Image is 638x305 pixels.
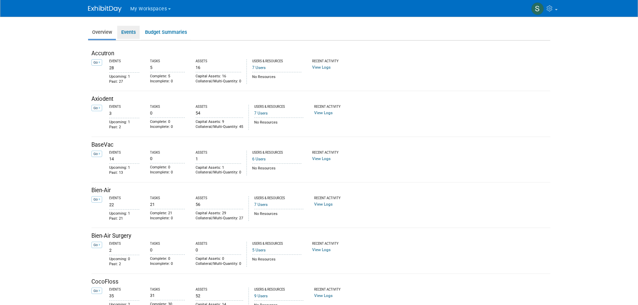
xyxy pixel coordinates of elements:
[109,262,139,267] div: Past: 2
[109,246,139,253] div: 2
[91,141,550,149] div: BaseVac
[109,120,139,125] div: Upcoming: 1
[150,109,185,116] div: 0
[196,109,243,116] div: 54
[91,232,550,240] div: Bien-Air Surgery
[150,74,185,79] div: Complete: 5
[196,79,241,84] div: Collateral/Multi-Quantity: 0
[109,109,139,116] div: 3
[531,2,544,15] img: Samantha Meyers
[130,6,167,12] span: My Workspaces
[91,278,550,286] div: CocoFloss
[254,105,304,109] div: Users & Resources
[312,242,352,246] div: Recent Activity
[91,242,102,248] a: Go
[109,125,139,130] div: Past: 2
[312,151,352,155] div: Recent Activity
[254,196,304,201] div: Users & Resources
[150,151,185,155] div: Tasks
[109,292,139,299] div: 35
[109,155,139,162] div: 14
[312,156,331,161] a: View Logs
[196,211,243,216] div: Capital Assets: 29
[196,170,241,175] div: Collateral/Multi-Quantity: 0
[150,165,185,170] div: Complete: 0
[88,6,122,12] img: ExhibitDay
[91,59,102,66] a: Go
[314,202,333,207] a: View Logs
[150,261,185,266] div: Incomplete: 0
[312,247,331,252] a: View Logs
[150,64,185,70] div: 5
[252,257,276,261] span: No Resources
[141,26,191,39] a: Budget Summaries
[254,120,278,125] span: No Resources
[91,288,102,294] a: Go
[150,288,185,292] div: Tasks
[252,242,302,246] div: Users & Resources
[109,59,139,64] div: Events
[150,105,185,109] div: Tasks
[150,120,185,125] div: Complete: 0
[150,211,185,216] div: Complete: 21
[196,151,241,155] div: Assets
[314,196,354,201] div: Recent Activity
[109,105,139,109] div: Events
[109,79,139,84] div: Past: 27
[150,170,185,175] div: Incomplete: 0
[254,202,268,207] a: 7 Users
[150,196,185,201] div: Tasks
[196,216,243,221] div: Collateral/Multi-Quantity: 27
[88,26,116,39] a: Overview
[196,196,243,201] div: Assets
[252,248,266,252] a: 5 Users
[196,105,243,109] div: Assets
[314,293,333,298] a: View Logs
[91,95,550,103] div: Axiodent
[196,125,243,130] div: Collateral/Multi-Quantity: 45
[196,256,241,261] div: Capital Assets: 0
[109,216,139,221] div: Past: 21
[196,155,241,162] div: 1
[252,151,302,155] div: Users & Resources
[196,292,243,299] div: 52
[109,170,139,175] div: Past: 13
[91,50,550,58] div: Accutron
[314,105,354,109] div: Recent Activity
[196,246,241,253] div: 0
[252,166,276,170] span: No Resources
[150,256,185,261] div: Complete: 0
[150,216,185,221] div: Incomplete: 0
[196,201,243,207] div: 56
[109,165,139,170] div: Upcoming: 1
[109,242,139,246] div: Events
[254,288,304,292] div: Users & Resources
[196,288,243,292] div: Assets
[91,196,102,203] a: Go
[109,64,139,71] div: 28
[150,201,185,207] div: 21
[150,246,185,253] div: 0
[109,288,139,292] div: Events
[312,59,352,64] div: Recent Activity
[196,242,241,246] div: Assets
[109,74,139,79] div: Upcoming: 1
[196,59,241,64] div: Assets
[91,105,102,111] a: Go
[150,292,185,298] div: 31
[196,165,241,170] div: Capital Assets: 1
[314,110,333,115] a: View Logs
[150,59,185,64] div: Tasks
[252,157,266,161] a: 6 Users
[252,75,276,79] span: No Resources
[314,288,354,292] div: Recent Activity
[254,294,268,298] a: 9 Users
[109,196,139,201] div: Events
[252,65,266,70] a: 7 Users
[150,125,185,130] div: Incomplete: 0
[252,59,302,64] div: Users & Resources
[109,257,139,262] div: Upcoming: 0
[196,64,241,70] div: 16
[91,186,550,195] div: Bien-Air
[150,79,185,84] div: Incomplete: 0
